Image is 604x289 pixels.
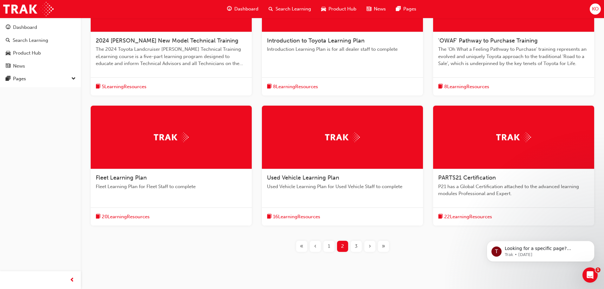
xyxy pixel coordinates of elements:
[13,37,48,44] div: Search Learning
[227,5,232,13] span: guage-icon
[3,73,78,85] button: Pages
[267,213,320,221] button: book-icon16LearningResources
[438,183,589,197] span: P21 has a Global Certification attached to the advanced learning modules Professional and Expert.
[321,5,326,13] span: car-icon
[438,46,589,67] span: The 'Oh What a Feeling Pathway to Purchase' training represents an evolved and uniquely Toyota ap...
[444,83,489,90] span: 8 Learning Resources
[590,3,601,15] button: KO
[6,63,10,69] span: news-icon
[314,243,316,250] span: ‹
[96,213,150,221] button: book-icon20LearningResources
[70,276,75,284] span: prev-icon
[13,62,25,70] div: News
[276,5,311,13] span: Search Learning
[154,132,189,142] img: Trak
[592,5,599,13] span: KO
[6,38,10,43] span: search-icon
[582,267,598,283] iframe: Intercom live chat
[403,5,416,13] span: Pages
[102,213,150,220] span: 20 Learning Resources
[316,3,361,16] a: car-iconProduct Hub
[3,22,78,33] a: Dashboard
[295,241,308,252] button: First page
[363,241,377,252] button: Next page
[325,132,360,142] img: Trak
[3,20,78,73] button: DashboardSearch LearningProduct HubNews
[267,183,418,190] span: Used Vehicle Learning Plan for Used Vehicle Staff to complete
[267,213,272,221] span: book-icon
[267,37,365,44] span: Introduction to Toyota Learning Plan
[269,5,273,13] span: search-icon
[273,83,318,90] span: 8 Learning Resources
[3,35,78,46] a: Search Learning
[96,37,238,44] span: 2024 [PERSON_NAME] New Model Technical Training
[267,83,272,91] span: book-icon
[382,243,385,250] span: »
[300,243,303,250] span: «
[263,3,316,16] a: search-iconSearch Learning
[328,5,356,13] span: Product Hub
[96,46,247,67] span: The 2024 Toyota Landcruiser [PERSON_NAME] Technical Training eLearning course is a five-part lear...
[438,83,489,91] button: book-icon8LearningResources
[438,37,538,44] span: 'OWAF' Pathway to Purchase Training
[71,75,76,83] span: down-icon
[438,83,443,91] span: book-icon
[234,5,258,13] span: Dashboard
[341,243,344,250] span: 2
[391,3,421,16] a: pages-iconPages
[349,241,363,252] button: Page 3
[444,213,492,220] span: 22 Learning Resources
[433,106,594,226] a: TrakPARTS21 CertificationP21 has a Global Certification attached to the advanced learning modules...
[361,3,391,16] a: news-iconNews
[438,174,496,181] span: PARTS21 Certification
[96,213,101,221] span: book-icon
[6,50,10,56] span: car-icon
[222,3,263,16] a: guage-iconDashboard
[3,2,54,16] img: Trak
[13,49,41,57] div: Product Hub
[367,5,371,13] span: news-icon
[438,213,492,221] button: book-icon22LearningResources
[96,174,147,181] span: Fleet Learning Plan
[355,243,358,250] span: 3
[595,267,601,273] span: 1
[262,106,423,226] a: TrakUsed Vehicle Learning PlanUsed Vehicle Learning Plan for Used Vehicle Staff to completebook-i...
[96,83,146,91] button: book-icon5LearningResources
[369,243,371,250] span: ›
[13,75,26,82] div: Pages
[96,83,101,91] span: book-icon
[13,24,37,31] div: Dashboard
[6,25,10,30] span: guage-icon
[396,5,401,13] span: pages-icon
[267,83,318,91] button: book-icon8LearningResources
[477,227,604,272] iframe: Intercom notifications message
[96,183,247,190] span: Fleet Learning Plan for Fleet Staff to complete
[336,241,349,252] button: Page 2
[3,47,78,59] a: Product Hub
[102,83,146,90] span: 5 Learning Resources
[3,60,78,72] a: News
[374,5,386,13] span: News
[438,213,443,221] span: book-icon
[328,243,330,250] span: 1
[267,174,339,181] span: Used Vehicle Learning Plan
[6,76,10,82] span: pages-icon
[91,106,252,226] a: TrakFleet Learning PlanFleet Learning Plan for Fleet Staff to completebook-icon20LearningResources
[267,46,418,53] span: Introduction Learning Plan is for all dealer staff to complete
[273,213,320,220] span: 16 Learning Resources
[377,241,390,252] button: Last page
[496,132,531,142] img: Trak
[322,241,336,252] button: Page 1
[308,241,322,252] button: Previous page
